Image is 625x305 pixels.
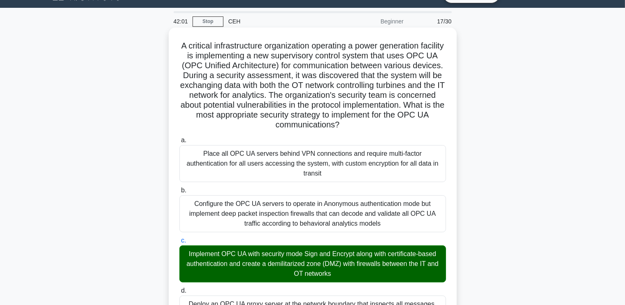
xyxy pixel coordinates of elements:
div: Place all OPC UA servers behind VPN connections and require multi-factor authentication for all u... [179,145,446,182]
div: 42:01 [169,13,193,30]
div: 17/30 [409,13,457,30]
span: c. [181,237,186,244]
div: Configure the OPC UA servers to operate in Anonymous authentication mode but implement deep packe... [179,195,446,232]
h5: A critical infrastructure organization operating a power generation facility is implementing a ne... [179,41,447,130]
div: Implement OPC UA with security mode Sign and Encrypt along with certificate-based authentication ... [179,245,446,282]
span: b. [181,187,186,194]
div: CEH [223,13,337,30]
span: d. [181,287,186,294]
a: Stop [193,16,223,27]
span: a. [181,136,186,143]
div: Beginner [337,13,409,30]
